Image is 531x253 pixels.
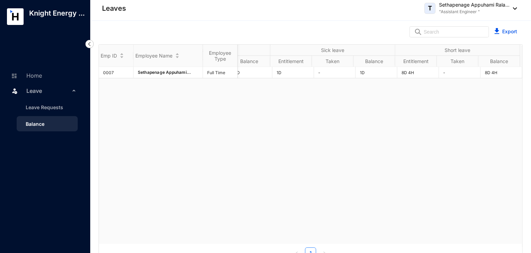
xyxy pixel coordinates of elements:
[495,28,499,34] img: blue-download.5ef7b2b032fd340530a27f4ceaf19358.svg
[101,53,117,59] span: Emp ID
[481,67,522,78] td: 8D 4H
[397,67,439,78] td: 8D 4H
[489,26,523,37] button: Export
[437,56,479,67] th: Taken
[231,67,272,78] td: 1D
[424,27,484,37] input: Search
[11,87,18,94] img: leave.99b8a76c7fa76a53782d.svg
[24,8,90,18] p: Knight Energy ...
[356,67,397,78] td: 1D
[99,45,134,67] th: Emp ID
[229,56,270,67] th: Balance
[439,67,481,78] td: -
[272,67,314,78] td: 1D
[439,1,509,8] p: Sethapenage Appuhami Rala...
[439,8,509,15] p: "Assistant Engineer "
[11,73,17,79] img: home-unselected.a29eae3204392db15eaf.svg
[428,5,432,11] span: T
[502,28,517,34] a: Export
[414,28,422,35] img: search.8ce656024d3affaeffe32e5b30621cb7.svg
[26,84,70,98] span: Leave
[314,67,356,78] td: -
[354,56,395,67] th: Balance
[99,67,134,78] td: 0007
[479,56,520,67] th: Balance
[20,121,44,127] a: Balance
[85,40,94,48] img: nav-icon-left.19a07721e4dec06a274f6d07517f07b7.svg
[203,45,238,67] th: Employee Type
[312,56,354,67] th: Taken
[138,70,191,75] span: Sethapenage Appuhami...
[6,68,82,83] li: Home
[395,45,520,56] th: Short leave
[395,56,437,67] th: Entitlement
[270,45,395,56] th: Sick leave
[203,67,238,78] td: Full Time
[9,72,42,79] a: Home
[134,45,203,67] th: Employee Name
[509,7,517,10] img: dropdown-black.8e83cc76930a90b1a4fdb6d089b7bf3a.svg
[135,53,172,59] span: Employee Name
[102,3,126,13] p: Leaves
[270,56,312,67] th: Entitlement
[20,104,63,110] a: Leave Requests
